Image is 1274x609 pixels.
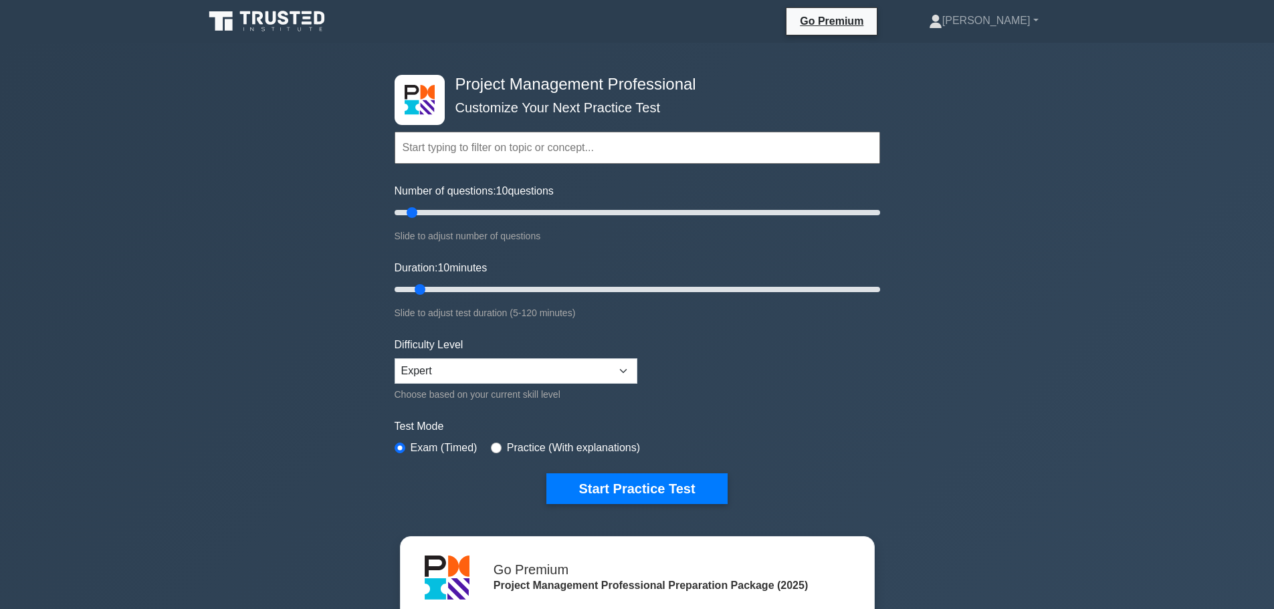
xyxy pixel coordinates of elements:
[792,13,871,29] a: Go Premium
[395,386,637,402] div: Choose based on your current skill level
[546,473,727,504] button: Start Practice Test
[450,75,815,94] h4: Project Management Professional
[395,305,880,321] div: Slide to adjust test duration (5-120 minutes)
[395,337,463,353] label: Difficulty Level
[395,132,880,164] input: Start typing to filter on topic or concept...
[395,228,880,244] div: Slide to adjust number of questions
[411,440,477,456] label: Exam (Timed)
[496,185,508,197] span: 10
[507,440,640,456] label: Practice (With explanations)
[437,262,449,273] span: 10
[395,418,880,435] label: Test Mode
[395,183,554,199] label: Number of questions: questions
[395,260,488,276] label: Duration: minutes
[897,7,1071,34] a: [PERSON_NAME]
